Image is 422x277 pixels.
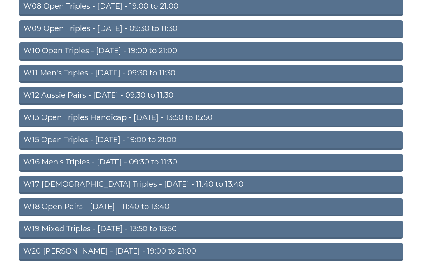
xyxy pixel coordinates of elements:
a: W11 Men's Triples - [DATE] - 09:30 to 11:30 [19,65,403,83]
a: W12 Aussie Pairs - [DATE] - 09:30 to 11:30 [19,87,403,105]
a: W15 Open Triples - [DATE] - 19:00 to 21:00 [19,131,403,150]
a: W19 Mixed Triples - [DATE] - 13:50 to 15:50 [19,221,403,239]
a: W09 Open Triples - [DATE] - 09:30 to 11:30 [19,20,403,38]
a: W16 Men's Triples - [DATE] - 09:30 to 11:30 [19,154,403,172]
a: W18 Open Pairs - [DATE] - 11:40 to 13:40 [19,198,403,216]
a: W17 [DEMOGRAPHIC_DATA] Triples - [DATE] - 11:40 to 13:40 [19,176,403,194]
a: W13 Open Triples Handicap - [DATE] - 13:50 to 15:50 [19,109,403,127]
a: W20 [PERSON_NAME] - [DATE] - 19:00 to 21:00 [19,243,403,261]
a: W10 Open Triples - [DATE] - 19:00 to 21:00 [19,42,403,61]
